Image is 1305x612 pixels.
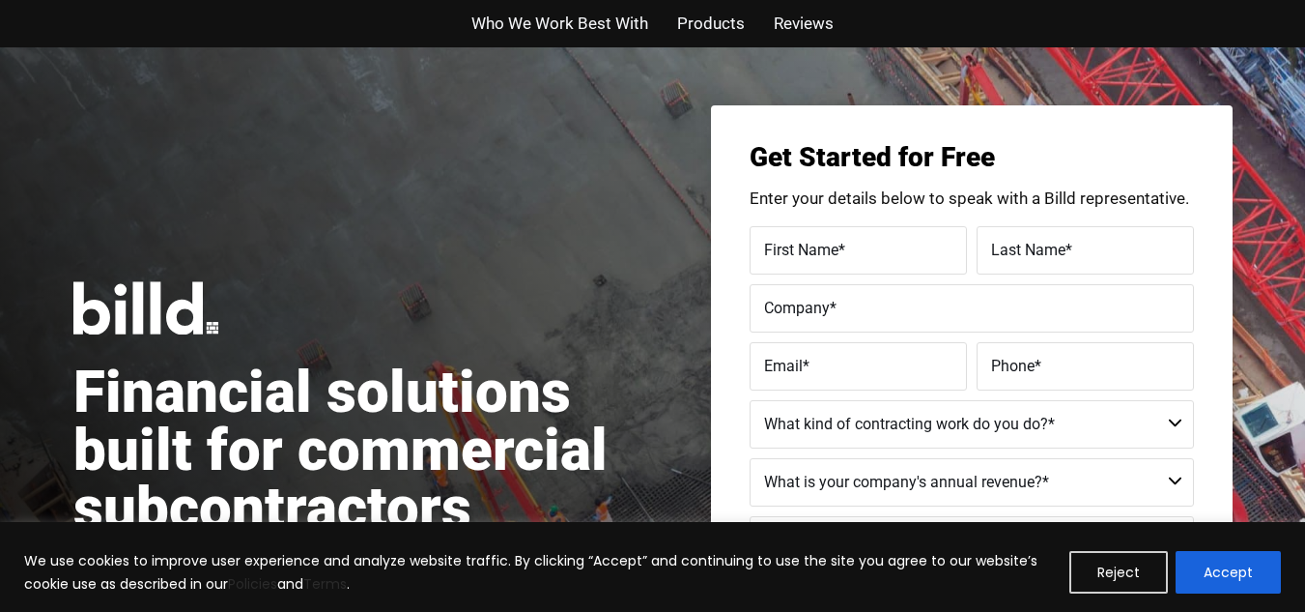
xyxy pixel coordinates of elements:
[774,10,834,38] a: Reviews
[677,10,745,38] a: Products
[750,190,1194,207] p: Enter your details below to speak with a Billd representative.
[73,364,653,538] h1: Financial solutions built for commercial subcontractors
[764,240,838,258] span: First Name
[471,10,648,38] a: Who We Work Best With
[764,298,830,316] span: Company
[750,144,1194,171] h3: Get Started for Free
[24,549,1055,596] p: We use cookies to improve user experience and analyze website traffic. By clicking “Accept” and c...
[228,574,277,594] a: Policies
[991,240,1065,258] span: Last Name
[991,356,1035,374] span: Phone
[764,356,803,374] span: Email
[1176,551,1281,594] button: Accept
[303,574,347,594] a: Terms
[1069,551,1168,594] button: Reject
